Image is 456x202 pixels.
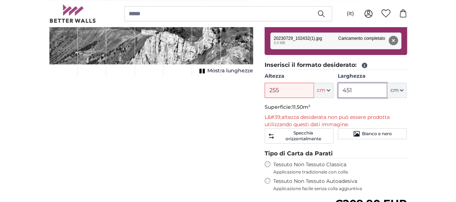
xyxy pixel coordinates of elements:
button: cm [314,83,333,98]
span: cm [390,87,398,94]
label: Tessuto Non Tessuto Classica [273,161,407,175]
legend: Inserisci il formato desiderato: [265,61,407,70]
label: Larghezza [338,73,407,80]
img: Betterwalls [49,4,96,23]
p: Superficie: [265,104,407,111]
button: (it) [341,7,360,20]
legend: Tipo di Carta da Parati [265,149,407,158]
button: Bianco e nero [338,128,407,139]
span: Applicazione facile senza colla aggiuntiva [273,186,407,192]
button: Specchia orizzontalmente [265,128,333,143]
label: Tessuto Non Tessuto Autoadesiva [273,178,407,192]
label: Altezza [265,73,333,80]
span: Bianco e nero [362,131,391,137]
span: 11.50m² [292,104,310,110]
span: Applicazione tradizionale con colla [273,169,407,175]
button: cm [387,83,407,98]
p: L&#39;altezza desiderata non può essere prodotta utilizzando questi dati immagine. [265,114,407,128]
span: Specchia orizzontalmente [276,130,330,142]
span: cm [317,87,325,94]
